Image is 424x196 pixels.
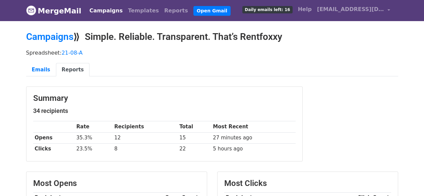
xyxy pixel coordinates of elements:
a: Reports [162,4,191,17]
a: 21-08-A [62,50,83,56]
h2: ⟫ Simple. Reliable. Transparent. That’s Rentfoxxy [26,31,398,43]
th: Recipients [113,121,178,132]
td: 12 [113,132,178,143]
h3: Most Opens [33,179,200,188]
img: MergeMail logo [26,5,36,15]
h3: Summary [33,93,296,103]
a: Emails [26,63,56,77]
td: 27 minutes ago [211,132,296,143]
td: 22 [178,143,211,154]
td: 5 hours ago [211,143,296,154]
td: 23.5% [75,143,113,154]
td: 8 [113,143,178,154]
a: Templates [125,4,162,17]
a: [EMAIL_ADDRESS][DOMAIN_NAME] [314,3,393,18]
span: [EMAIL_ADDRESS][DOMAIN_NAME] [317,5,384,13]
h5: 34 recipients [33,107,296,115]
a: Reports [56,63,89,77]
th: Total [178,121,211,132]
a: Campaigns [26,31,73,42]
span: Daily emails left: 16 [242,6,292,13]
td: 15 [178,132,211,143]
th: Opens [33,132,75,143]
h3: Most Clicks [224,179,391,188]
a: Help [295,3,314,16]
a: Open Gmail [193,6,231,16]
th: Most Recent [211,121,296,132]
th: Clicks [33,143,75,154]
p: Spreadsheet: [26,49,398,56]
a: Daily emails left: 16 [240,3,295,16]
td: 35.3% [75,132,113,143]
th: Rate [75,121,113,132]
a: MergeMail [26,4,81,18]
a: Campaigns [87,4,125,17]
